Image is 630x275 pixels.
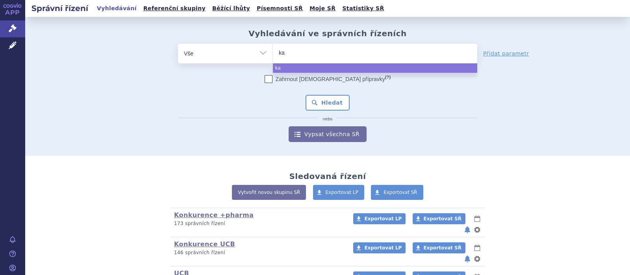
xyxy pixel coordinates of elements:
h2: Sledovaná řízení [289,172,366,181]
button: notifikace [463,225,471,234]
span: Exportovat LP [326,190,359,195]
button: lhůty [473,214,481,223]
span: Exportovat SŘ [424,216,461,221]
button: nastavení [473,225,481,234]
p: 173 správních řízení [174,220,343,227]
a: Statistiky SŘ [340,3,386,14]
li: ka [273,63,477,73]
a: Konkurence UCB [174,240,235,248]
a: Exportovat LP [353,213,406,224]
h2: Vyhledávání ve správních řízeních [248,29,407,38]
abbr: (?) [385,75,391,80]
a: Písemnosti SŘ [254,3,305,14]
button: lhůty [473,243,481,253]
button: Hledat [306,95,350,111]
a: Přidat parametr [483,50,529,57]
a: Moje SŘ [307,3,338,14]
a: Exportovat SŘ [413,242,465,253]
span: Exportovat LP [364,216,402,221]
a: Vyhledávání [94,3,139,14]
a: Referenční skupiny [141,3,208,14]
a: Exportovat SŘ [413,213,465,224]
p: 146 správních řízení [174,249,343,256]
label: Zahrnout [DEMOGRAPHIC_DATA] přípravky [265,75,391,83]
button: nastavení [473,254,481,264]
span: Exportovat SŘ [424,245,461,251]
a: Exportovat SŘ [371,185,423,200]
a: Vypsat všechna SŘ [289,126,367,142]
a: Exportovat LP [313,185,365,200]
button: notifikace [463,254,471,264]
span: Exportovat SŘ [384,190,417,195]
i: nebo [319,117,337,122]
h2: Správní řízení [25,3,94,14]
a: Běžící lhůty [210,3,252,14]
a: Exportovat LP [353,242,406,253]
a: Vytvořit novou skupinu SŘ [232,185,306,200]
a: Konkurence +pharma [174,211,254,219]
span: Exportovat LP [364,245,402,251]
